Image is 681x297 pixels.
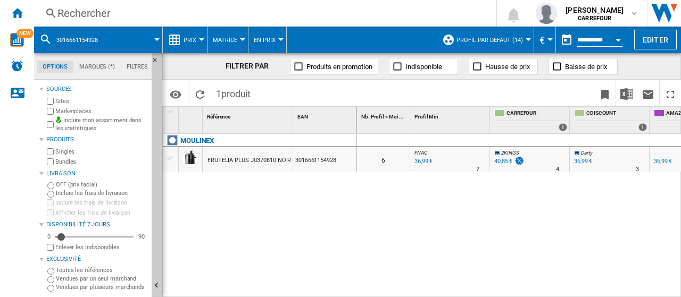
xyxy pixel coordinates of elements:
label: Vendues par plusieurs marchands [56,283,147,291]
label: Sites [55,97,147,105]
span: produit [221,88,251,99]
label: Bundles [55,158,147,166]
div: 90 [136,233,147,241]
div: 36,99 € [572,156,592,167]
div: Délai de livraison : 3 jours [636,164,639,175]
label: Enlever les indisponibles [55,243,147,251]
b: CARREFOUR [578,15,611,22]
div: Profil par défaut (14) [442,27,528,53]
div: FILTRER PAR [226,61,280,72]
div: Sort None [181,107,202,123]
img: alerts-logo.svg [11,60,23,72]
button: Prix [184,27,202,53]
div: 3016661154928 [39,27,157,53]
span: Produits en promotion [306,63,372,71]
md-menu: Currency [534,27,556,53]
div: Livraison [46,169,147,178]
span: En Prix [254,37,276,44]
div: 36,99 € [654,158,672,165]
input: Marketplaces [47,108,54,115]
div: 40,85 € [493,156,525,167]
img: excel-24x24.png [620,88,633,100]
span: [PERSON_NAME] [566,5,624,15]
span: Darty [581,150,593,156]
div: Délai de livraison : 4 jours [556,164,559,175]
span: 2KINGS [501,150,519,156]
div: EAN Sort None [295,107,356,123]
div: 6 [357,147,410,172]
input: Bundles [47,158,54,165]
span: 1 [211,81,256,104]
button: Produits en promotion [290,58,378,75]
button: Matrice [213,27,243,53]
button: Télécharger au format Excel [616,81,637,106]
label: Singles [55,148,147,156]
button: Editer [634,30,677,49]
div: Sort None [412,107,489,123]
span: FNAC [414,150,427,156]
div: Disponibilité 7 Jours [46,220,147,229]
div: 36,99 € [652,156,672,167]
span: Indisponible [405,63,442,71]
div: Nb. Profil < Moi Sort None [359,107,410,123]
button: Masquer [152,53,164,72]
button: Indisponible [389,58,458,75]
div: Sources [46,85,147,94]
span: CARREFOUR [506,109,567,118]
div: Produits [46,135,147,144]
md-tab-item: Marques (*) [73,61,121,73]
md-slider: Disponibilité [55,232,134,242]
div: 3016661154928 [293,147,356,172]
label: OFF (prix facial) [56,181,147,189]
button: Hausse de prix [469,58,538,75]
img: profile.jpg [536,3,557,24]
div: 36,99 € [574,158,592,165]
span: EAN [297,114,308,120]
label: Inclure les frais de livraison [55,199,147,207]
input: Afficher les frais de livraison [47,244,54,251]
button: Profil par défaut (14) [456,27,528,53]
img: mysite-bg-18x18.png [55,116,62,123]
div: Rechercher [57,6,468,21]
input: Toutes les références [47,268,54,275]
input: OFF (prix facial) [47,182,54,189]
input: Singles [47,148,54,155]
div: Prix [168,27,202,53]
label: Vendues par un seul marchand [56,275,147,283]
button: Recharger [189,81,211,106]
span: Référence [207,114,230,120]
div: Sort None [359,107,410,123]
label: Marketplaces [55,107,147,115]
input: Vendues par plusieurs marchands [47,285,54,292]
span: 3016661154928 [56,37,98,44]
span: Nb. Profil < Moi [361,114,398,120]
button: 3016661154928 [56,27,109,53]
md-tab-item: Options [37,61,73,73]
input: Inclure les frais de livraison [47,199,54,206]
input: Inclure mon assortiment dans les statistiques [47,118,54,131]
span: CDISCOUNT [586,109,647,118]
div: 0 [45,233,53,241]
md-tab-item: Filtres [121,61,154,73]
button: Créer un favoris [594,81,616,106]
div: Cliquez pour filtrer sur cette marque [180,134,214,147]
label: Inclure mon assortiment dans les statistiques [55,116,147,133]
span: NEW [16,29,34,38]
button: En Prix [254,27,281,53]
button: Open calendar [609,29,628,48]
img: promotionV3.png [514,156,525,165]
input: Sites [47,98,54,105]
div: Sort None [295,107,356,123]
div: 1 offers sold by CDISCOUNT [638,123,647,131]
div: CDISCOUNT 1 offers sold by CDISCOUNT [572,107,649,133]
div: Mise à jour : lundi 22 septembre 2025 13:08 [413,156,433,167]
span: Profil par défaut (14) [456,37,523,44]
button: md-calendar [556,29,577,50]
button: Baisse de prix [549,58,618,75]
button: Envoyer ce rapport par email [637,81,659,106]
button: € [539,27,550,53]
label: Inclure les frais de livraison [56,189,147,197]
